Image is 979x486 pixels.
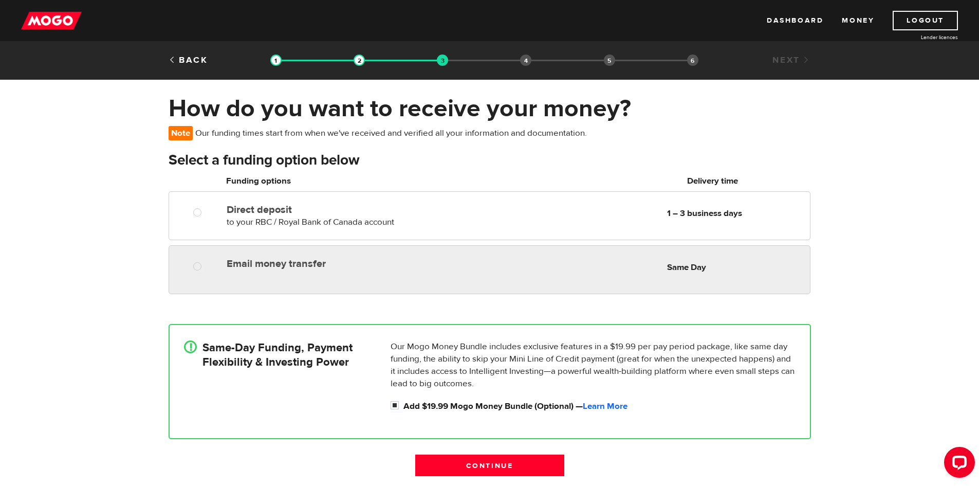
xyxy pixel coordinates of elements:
h6: Delivery time [619,175,807,187]
div: ! [184,340,197,353]
a: Dashboard [767,11,823,30]
span: to your RBC / Royal Bank of Canada account [227,217,394,228]
b: Same Day [667,262,706,273]
h6: Funding options [226,175,463,187]
a: Money [842,11,874,30]
img: mogo_logo-11ee424be714fa7cbb0f0f49df9e16ec.png [21,11,82,30]
h3: Select a funding option below [169,152,811,169]
label: Direct deposit [227,204,463,216]
label: Email money transfer [227,258,463,270]
p: Our funding times start from when we've received and verified all your information and documentat... [169,126,592,140]
a: Back [169,55,208,66]
a: Lender licences [881,33,958,41]
span: Note [169,126,193,140]
a: Logout [893,11,958,30]
input: Continue [415,455,564,476]
a: Learn More [583,401,627,412]
img: transparent-188c492fd9eaac0f573672f40bb141c2.gif [270,55,282,66]
b: 1 – 3 business days [667,208,742,219]
iframe: LiveChat chat widget [936,443,979,486]
input: Add $19.99 Mogo Money Bundle (Optional) &mdash; <a id="loan_application_mini_bundle_learn_more" h... [391,400,403,413]
h1: How do you want to receive your money? [169,95,811,122]
img: transparent-188c492fd9eaac0f573672f40bb141c2.gif [354,55,365,66]
label: Add $19.99 Mogo Money Bundle (Optional) — [403,400,796,412]
p: Our Mogo Money Bundle includes exclusive features in a $19.99 per pay period package, like same d... [391,340,796,390]
h4: Same-Day Funding, Payment Flexibility & Investing Power [202,340,353,369]
a: Next [772,55,810,66]
img: transparent-188c492fd9eaac0f573672f40bb141c2.gif [437,55,448,66]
